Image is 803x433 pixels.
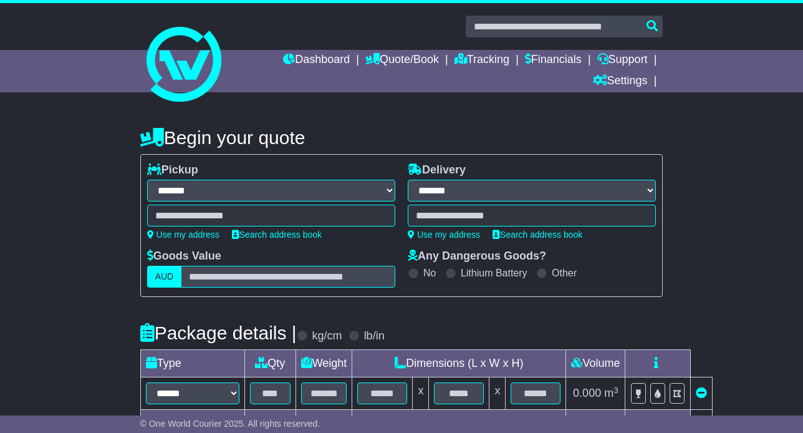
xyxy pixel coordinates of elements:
label: Any Dangerous Goods? [408,250,546,263]
h4: Package details | [140,323,297,343]
label: AUD [147,266,182,288]
td: x [413,377,429,410]
label: Goods Value [147,250,221,263]
td: Weight [296,350,352,377]
label: kg/cm [312,329,342,343]
label: Lithium Battery [461,267,527,279]
td: Type [140,350,244,377]
a: Search address book [232,230,322,240]
span: 0.000 [573,387,601,399]
td: Dimensions (L x W x H) [352,350,566,377]
a: Dashboard [283,50,350,71]
td: Qty [244,350,296,377]
a: Support [597,50,648,71]
label: lb/in [364,329,385,343]
span: m [604,387,618,399]
td: Volume [566,350,625,377]
a: Tracking [454,50,509,71]
label: Delivery [408,163,466,177]
a: Remove this item [696,387,707,399]
a: Use my address [408,230,480,240]
td: x [489,377,506,410]
a: Quote/Book [365,50,439,71]
a: Use my address [147,230,219,240]
label: Other [552,267,577,279]
a: Settings [593,71,648,92]
label: No [423,267,436,279]
span: © One World Courier 2025. All rights reserved. [140,419,320,429]
a: Search address book [493,230,582,240]
h4: Begin your quote [140,127,663,148]
sup: 3 [613,386,618,395]
a: Financials [525,50,582,71]
label: Pickup [147,163,198,177]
